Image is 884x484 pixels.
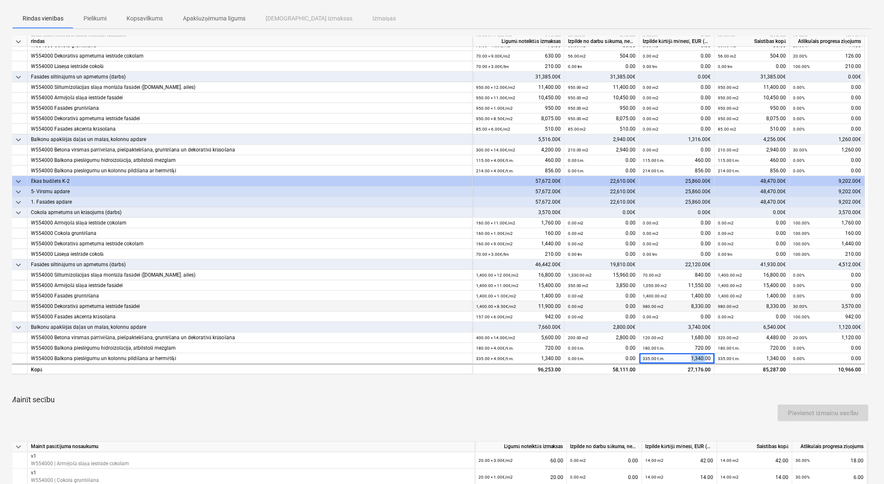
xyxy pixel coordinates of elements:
[31,343,469,353] div: W554000 Balkona pieslēgumu hidroizolācija, atbilstoši mezglam
[793,249,861,260] div: 210.00
[643,85,659,90] small: 0.00 m2
[718,242,734,246] small: 0.00 m2
[476,280,561,291] div: 15,400.00
[568,301,636,312] div: 0.00
[718,283,742,288] small: 1,400.00 m2
[567,442,642,452] div: Izpilde no darbu sākuma, neskaitot kārtējā mēneša izpildi
[643,96,659,100] small: 0.00 m2
[718,291,786,301] div: 1,400.00
[84,14,106,23] p: Pielikumi
[476,116,513,121] small: 950.00 × 8.50€ / m2
[718,93,786,103] div: 10,450.00
[643,113,711,124] div: 0.00
[718,155,786,166] div: 460.00
[793,103,861,113] div: 0.00
[568,242,584,246] small: 0.00 m2
[640,197,715,207] div: 25,860.00€
[643,82,711,93] div: 0.00
[476,155,561,166] div: 460.00
[718,273,742,277] small: 1,400.00 m2
[476,304,516,309] small: 1,400.00 × 8.50€ / m2
[793,252,810,257] small: 100.00%
[793,273,805,277] small: 0.00%
[718,124,786,134] div: 510.00
[793,291,861,301] div: 0.00
[793,127,805,131] small: 0.00%
[13,72,23,82] span: keyboard_arrow_down
[565,260,640,270] div: 19,810.00€
[31,72,469,82] div: Fasādes siltinājums un apmetums (darbs)
[643,51,711,61] div: 0.00
[476,96,515,100] small: 950.00 × 11.00€ / m2
[718,335,739,340] small: 320.00 m2
[643,218,711,228] div: 0.00
[31,312,469,322] div: W554000 Fasādes akcenta krāsošana
[565,207,640,218] div: 0.00€
[793,283,805,288] small: 0.00%
[31,93,469,103] div: W554000 Armējošā slāņa iestrāde fasādei
[13,323,23,333] span: keyboard_arrow_down
[790,176,865,187] div: 9,202.00€
[568,312,636,322] div: 0.00
[793,312,861,322] div: 942.00
[473,322,565,333] div: 7,660.00€
[715,322,790,333] div: 6,540.00€
[715,364,790,374] div: 85,287.00
[568,169,585,173] small: 0.00 t.m.
[476,85,515,90] small: 950.00 × 12.00€ / m2
[31,166,469,176] div: W554000 Balkona pieslēgumu un kolonnu pildīšana ar hermētiķi
[718,54,737,58] small: 56.00 m2
[31,124,469,134] div: W554000 Fasādes akcenta krāsošana
[476,54,510,58] small: 70.00 × 9.00€ / m2
[476,252,509,257] small: 70.00 × 3.00€ / tm
[643,127,659,131] small: 0.00 m2
[643,155,711,166] div: 460.00
[13,208,23,218] span: keyboard_arrow_down
[643,148,659,152] small: 0.00 m2
[643,280,711,291] div: 11,550.00
[476,335,515,340] small: 400.00 × 14.00€ / m2
[793,124,861,134] div: 0.00
[31,260,469,270] div: Fasādes siltinājums un apmetums (darbs)
[640,36,715,47] div: Izpilde kārtējā mēnesī, EUR (bez PVN)
[718,218,786,228] div: 0.00
[793,113,861,124] div: 0.00
[718,116,739,121] small: 950.00 m2
[640,187,715,197] div: 25,860.00€
[643,166,711,176] div: 856.00
[568,291,636,301] div: 0.00
[640,207,715,218] div: 0.00€
[568,96,589,100] small: 950.00 m2
[568,231,584,236] small: 0.00 m2
[718,148,739,152] small: 210.00 m2
[643,312,711,322] div: 0.00
[31,270,469,280] div: W554000 Siltumizolācijas slāņa montāža fasādei ([DOMAIN_NAME]. ailes)
[643,169,665,173] small: 214.00 t.m.
[476,158,514,163] small: 115.00 × 4.00€ / t.m.
[793,228,861,239] div: 160.00
[793,221,810,225] small: 100.00%
[643,103,711,113] div: 0.00
[31,218,469,228] div: W554000 Armējošā slāņa iestrāde cokolam
[565,322,640,333] div: 2,800.00€
[476,315,513,319] small: 157.00 × 6.00€ / m2
[568,280,636,291] div: 3,850.00
[568,218,636,228] div: 0.00
[643,270,711,280] div: 840.00
[568,270,636,280] div: 15,960.00
[718,252,733,257] small: 0.00 tm
[473,187,565,197] div: 57,672.00€
[793,335,808,340] small: 20.00%
[715,207,790,218] div: 0.00€
[793,301,861,312] div: 3,570.00
[31,228,469,239] div: W554000 Cokola gruntēšana
[793,116,805,121] small: 0.00%
[568,304,584,309] small: 0.00 m2
[718,51,786,61] div: 504.00
[568,61,636,72] div: 0.00
[476,166,561,176] div: 856.00
[31,134,469,145] div: Balkonu apakšējās daļas un malas, kolonnu apdare
[568,158,585,163] small: 0.00 t.m.
[476,231,513,236] small: 160.00 × 1.00€ / m2
[31,82,469,93] div: W554000 Siltumizolācijas slāņa montāža fasādei ([DOMAIN_NAME]. ailes)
